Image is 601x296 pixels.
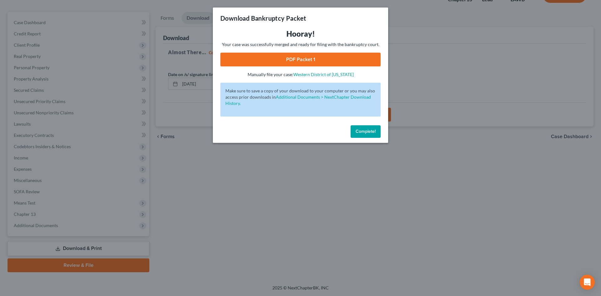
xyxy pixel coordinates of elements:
[220,71,381,78] p: Manually file your case:
[225,88,376,106] p: Make sure to save a copy of your download to your computer or you may also access prior downloads in
[580,275,595,290] div: Open Intercom Messenger
[220,53,381,66] a: PDF Packet 1
[220,41,381,48] p: Your case was successfully merged and ready for filing with the bankruptcy court.
[356,129,376,134] span: Complete!
[225,94,371,106] a: Additional Documents > NextChapter Download History.
[220,14,306,23] h3: Download Bankruptcy Packet
[220,29,381,39] h3: Hooray!
[293,72,354,77] a: Western District of [US_STATE]
[351,125,381,138] button: Complete!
